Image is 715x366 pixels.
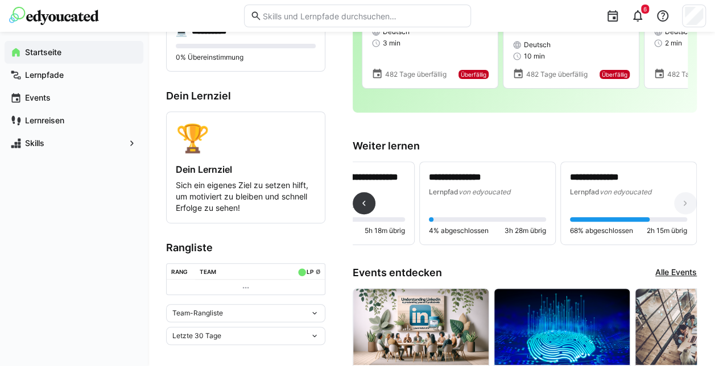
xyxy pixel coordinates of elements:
[172,331,221,340] span: Letzte 30 Tage
[458,188,510,196] span: von edyoucated
[172,309,223,318] span: Team-Rangliste
[524,40,551,49] span: Deutsch
[166,242,325,254] h3: Rangliste
[429,226,489,235] span: 4% abgeschlossen
[353,289,489,365] img: image
[602,71,627,78] span: Überfällig
[429,188,458,196] span: Lernpfad
[524,52,545,61] span: 10 min
[570,226,633,235] span: 68% abgeschlossen
[647,226,687,235] span: 2h 15m übrig
[643,6,647,13] span: 6
[353,267,442,279] h3: Events entdecken
[570,188,600,196] span: Lernpfad
[307,268,313,275] div: LP
[461,71,486,78] span: Überfällig
[513,1,627,32] span: Extern - Individuelle Kompetenz: Rhetorik (HsH) Gruppe 2
[665,39,682,48] span: 2 min
[262,11,465,21] input: Skills und Lernpfade durchsuchen…
[166,90,325,102] h3: Dein Lernziel
[315,266,320,276] a: ø
[505,226,546,235] span: 3h 28m übrig
[176,121,316,155] div: 🏆
[176,53,316,62] p: 0% Übereinstimmung
[176,180,316,214] p: Sich ein eigenes Ziel zu setzen hilft, um motiviert zu bleiben und schnell Erfolge zu sehen!
[353,140,697,152] h3: Weiter lernen
[600,188,651,196] span: von edyoucated
[655,267,697,279] a: Alle Events
[494,289,630,365] img: image
[383,39,400,48] span: 3 min
[176,164,316,175] h4: Dein Lernziel
[200,268,216,275] div: Team
[171,268,188,275] div: Rang
[526,70,588,79] span: 482 Tage überfällig
[365,226,405,235] span: 5h 18m übrig
[385,70,447,79] span: 482 Tage überfällig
